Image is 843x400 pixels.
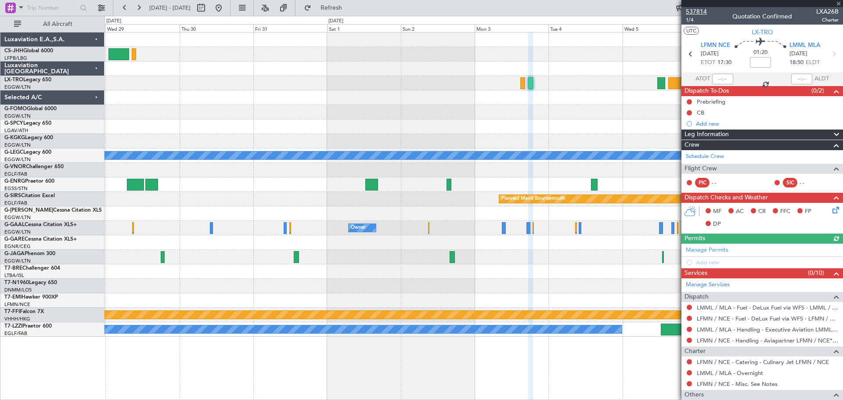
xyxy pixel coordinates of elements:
a: EGGW/LTN [4,214,31,221]
a: EGGW/LTN [4,113,31,119]
div: Sat 1 [327,24,401,32]
a: LX-TROLegacy 650 [4,77,51,83]
span: FP [805,207,811,216]
a: LFMN/NCE [4,301,30,308]
div: CB [697,109,704,116]
span: G-KGKG [4,135,25,141]
div: Thu 30 [180,24,253,32]
a: Schedule Crew [686,152,724,161]
span: Dispatch To-Dos [684,86,729,96]
span: 537814 [686,7,707,16]
span: G-FOMO [4,106,27,112]
span: Services [684,268,707,278]
span: ALDT [814,75,829,83]
a: G-ENRGPraetor 600 [4,179,54,184]
a: LTBA/ISL [4,272,24,279]
span: Flight Crew [684,164,717,174]
button: All Aircraft [10,17,95,31]
a: EGGW/LTN [4,156,31,163]
div: Owner [351,221,366,234]
a: EGGW/LTN [4,142,31,148]
a: G-SIRSCitation Excel [4,193,55,198]
span: 17:30 [717,58,731,67]
div: [DATE] [328,18,343,25]
a: LMML / MLA - Handling - Executive Aviation LMML / MLA [697,326,839,333]
a: LFPB/LBG [4,55,27,61]
a: G-SPCYLegacy 650 [4,121,51,126]
a: LFMN / NCE - Catering - Culinary Jet LFMN / NCE [697,358,829,366]
div: Planned Maint Bournemouth [501,192,565,205]
span: MF [713,207,721,216]
input: Trip Number [27,1,77,14]
a: G-JAGAPhenom 300 [4,251,55,256]
a: G-KGKGLegacy 600 [4,135,53,141]
a: G-GAALCessna Citation XLS+ [4,222,77,227]
div: Fri 31 [253,24,327,32]
a: T7-N1960Legacy 650 [4,280,57,285]
a: VHHH/HKG [4,316,30,322]
span: All Aircraft [23,21,93,27]
div: - - [800,179,819,187]
a: T7-BREChallenger 604 [4,266,60,271]
a: G-VNORChallenger 650 [4,164,64,169]
span: 18:50 [789,58,803,67]
a: EGLF/FAB [4,171,27,177]
span: LX-TRO [752,28,773,37]
div: Tue 4 [548,24,622,32]
span: G-GAAL [4,222,25,227]
span: (0/2) [811,86,824,95]
a: T7-FFIFalcon 7X [4,309,44,314]
span: G-GARE [4,237,25,242]
span: G-SIRS [4,193,21,198]
div: Sun 2 [401,24,475,32]
span: T7-N1960 [4,280,29,285]
button: Refresh [300,1,353,15]
span: Dispatch [684,292,709,302]
span: [DATE] [789,50,807,58]
span: FFC [780,207,790,216]
div: Wed 29 [105,24,179,32]
div: Mon 3 [475,24,548,32]
a: LMML / MLA - Overnight [697,369,763,377]
span: CS-JHH [4,48,23,54]
a: LMML / MLA - Fuel - DeLux Fuel via WFS - LMML / MLA [697,304,839,311]
a: EGLF/FAB [4,330,27,337]
span: T7-BRE [4,266,22,271]
span: Others [684,390,704,400]
span: [DATE] [701,50,719,58]
a: G-GARECessna Citation XLS+ [4,237,77,242]
a: T7-EMIHawker 900XP [4,295,58,300]
div: Add new [696,120,839,127]
span: Leg Information [684,130,729,140]
span: G-ENRG [4,179,25,184]
span: ETOT [701,58,715,67]
div: SIC [783,178,797,187]
a: EGGW/LTN [4,229,31,235]
a: EGSS/STN [4,185,28,192]
a: LFMN / NCE - Fuel - DeLux Fuel via WFS - LFMN / NCE [697,315,839,322]
a: EGGW/LTN [4,84,31,90]
a: LGAV/ATH [4,127,28,134]
a: CS-JHHGlobal 6000 [4,48,53,54]
span: LMML MLA [789,41,820,50]
span: Charter [816,16,839,24]
span: DP [713,220,721,229]
span: G-JAGA [4,251,25,256]
span: LXA26B [816,7,839,16]
span: G-VNOR [4,164,26,169]
a: LFMN / NCE - Handling - Aviapartner LFMN / NCE*****MY HANDLING**** [697,337,839,344]
a: EGNR/CEG [4,243,31,250]
span: Crew [684,140,699,150]
a: EGLF/FAB [4,200,27,206]
div: Prebriefing [697,98,725,105]
span: G-SPCY [4,121,23,126]
a: EGGW/LTN [4,258,31,264]
span: T7-FFI [4,309,20,314]
span: Refresh [313,5,350,11]
a: T7-LZZIPraetor 600 [4,324,52,329]
span: 01:20 [753,48,767,57]
div: - - [712,179,731,187]
a: G-LEGCLegacy 600 [4,150,51,155]
span: LFMN NCE [701,41,730,50]
div: [DATE] [106,18,121,25]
